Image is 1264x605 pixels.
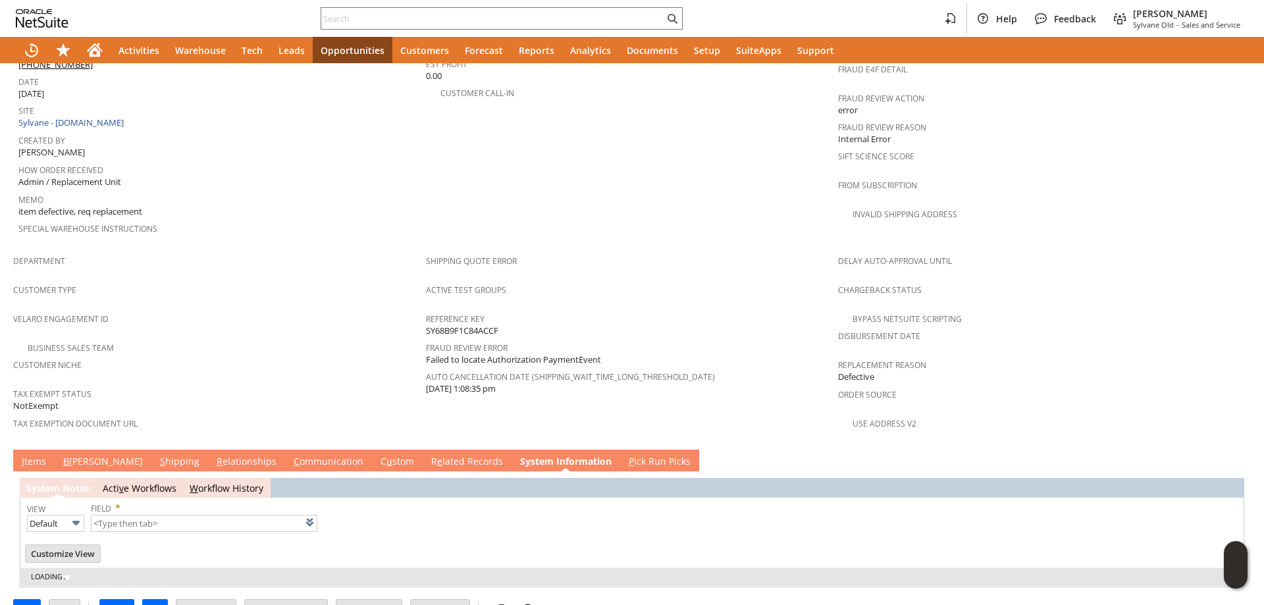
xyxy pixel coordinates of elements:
[838,93,924,104] a: Fraud Review Action
[838,255,952,267] a: Delay Auto-Approval Until
[91,515,317,532] input: <Type then tab>
[517,455,615,469] a: System Information
[26,545,100,562] input: Customize View
[68,515,84,531] img: More Options
[789,37,842,63] a: Support
[562,37,619,63] a: Analytics
[426,342,508,354] a: Fraud Review Error
[13,418,138,429] a: Tax Exemption Document URL
[294,455,300,467] span: C
[18,165,103,176] a: How Order Received
[160,455,165,467] span: S
[426,70,442,82] span: 0.00
[217,455,223,467] span: R
[426,255,517,267] a: Shipping Quote Error
[457,37,511,63] a: Forecast
[87,42,103,58] svg: Home
[313,37,392,63] a: Opportunities
[18,135,65,146] a: Created By
[22,455,24,467] span: I
[625,455,694,469] a: Pick Run Picks
[60,455,146,469] a: B[PERSON_NAME]
[21,568,1243,586] td: Loading
[278,44,305,57] span: Leads
[111,37,167,63] a: Activities
[18,176,121,188] span: Admin / Replacement Unit
[694,44,720,57] span: Setup
[1176,20,1179,30] span: -
[157,455,203,469] a: Shipping
[13,284,76,296] a: Customer Type
[686,37,728,63] a: Setup
[797,44,834,57] span: Support
[728,37,789,63] a: SuiteApps
[838,64,907,75] a: Fraud E4F Detail
[321,11,664,26] input: Search
[27,504,45,515] a: View
[570,44,611,57] span: Analytics
[213,455,280,469] a: Relationships
[55,42,71,58] svg: Shortcuts
[91,503,111,514] a: Field
[426,59,467,70] a: Est Profit
[428,455,506,469] a: Related Records
[996,13,1017,25] span: Help
[13,255,65,267] a: Department
[853,209,957,220] a: Invalid Shipping Address
[426,313,485,325] a: Reference Key
[13,359,82,371] a: Customer Niche
[377,455,417,469] a: Custom
[838,180,917,191] a: From Subscription
[18,223,157,234] a: Special Warehouse Instructions
[1224,541,1248,589] iframe: Click here to launch Oracle Guided Learning Help Panel
[119,482,124,494] span: v
[242,44,263,57] span: Tech
[26,482,90,494] a: System Notes
[838,122,926,133] a: Fraud Review Reason
[525,455,531,467] span: y
[465,44,503,57] span: Forecast
[838,359,926,371] a: Replacement reason
[426,284,506,296] a: Active Test Groups
[838,151,914,162] a: Sift Science Score
[736,44,781,57] span: SuiteApps
[28,342,114,354] a: Business Sales Team
[853,418,916,429] a: Use Address V2
[118,44,159,57] span: Activities
[321,44,384,57] span: Opportunities
[400,44,449,57] span: Customers
[1224,566,1248,589] span: Oracle Guided Learning Widget. To move around, please hold and drag
[47,37,79,63] div: Shortcuts
[190,482,198,494] span: W
[63,455,69,467] span: B
[838,330,920,342] a: Disbursement Date
[175,44,226,57] span: Warehouse
[392,37,457,63] a: Customers
[1227,452,1243,468] a: Unrolled view on
[519,44,554,57] span: Reports
[426,354,601,366] span: Failed to locate Authorization PaymentEvent
[18,117,127,128] a: Sylvane - [DOMAIN_NAME]
[13,388,92,400] a: Tax Exempt Status
[627,44,678,57] span: Documents
[18,205,142,218] span: item defective, req replacement
[838,104,858,117] span: error
[18,455,49,469] a: Items
[1133,7,1240,20] span: [PERSON_NAME]
[838,133,891,145] span: Internal Error
[426,325,498,337] span: SY68B9F1C84ACCF
[18,59,93,70] a: [PHONE_NUMBER]
[440,88,514,99] a: Customer Call-in
[190,482,263,494] a: Workflow History
[234,37,271,63] a: Tech
[167,37,234,63] a: Warehouse
[103,482,176,494] a: Active Workflows
[13,400,59,412] span: NotExempt
[1054,13,1096,25] span: Feedback
[386,455,392,467] span: u
[426,371,715,382] a: Auto Cancellation Date (shipping_wait_time_long_threshold_date)
[664,11,680,26] svg: Search
[1182,20,1240,30] span: Sales and Service
[437,455,442,467] span: e
[16,37,47,63] a: Recent Records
